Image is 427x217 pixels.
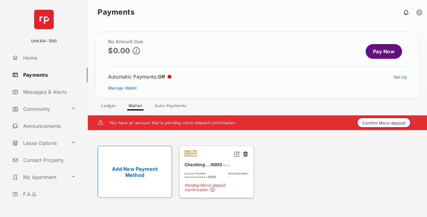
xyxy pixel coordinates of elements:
a: Auto-Payments [150,103,192,110]
a: Lease Options [10,136,69,150]
img: svg+xml;base64,PHN2ZyB4bWxucz0iaHR0cDovL3d3dy53My5vcmcvMjAwMC9zdmciIHdpZHRoPSI2NCIgaGVpZ2h0PSI2NC... [34,10,54,29]
div: Automatic Payments : [108,74,171,80]
span: •••••••••••• 0000 [185,175,216,179]
a: F.A.Q. [10,187,88,201]
em: You have an account that is pending micro-deposit confirmation. [109,120,236,125]
p: $0.00 [108,47,130,55]
span: Account Number [185,172,216,175]
a: Community [10,102,69,116]
a: Home [10,51,88,65]
strong: Payments [98,9,135,16]
a: Contact Property [10,153,88,167]
span: - [228,175,249,179]
a: Messages & Alerts [10,85,88,99]
img: svg+xml;base64,PHN2ZyB2aWV3Qm94PSIwIDAgMjQgMjQiIHdpZHRoPSIxNiIgaGVpZ2h0PSIxNiIgZmlsbD0ibm9uZSIgeG... [234,151,240,157]
button: Confirm Micro-deposit [357,118,411,128]
a: Add New Payment Method [98,146,172,198]
a: Manage Wallet [108,86,137,90]
div: Checking ...0000 -... [185,159,249,170]
a: My Apartment [10,170,69,184]
h2: No Amount Due [108,39,143,44]
a: Ledger [96,103,121,110]
span: Pending Micro-deposit Confirmation [185,183,249,193]
span: Routing Number [228,172,249,175]
a: Payments [10,68,88,82]
a: Set Up [394,75,407,79]
span: Off [158,74,165,80]
a: Wallet [124,103,147,110]
a: Announcements [10,119,88,133]
p: UnitAA- 500 [31,38,57,44]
